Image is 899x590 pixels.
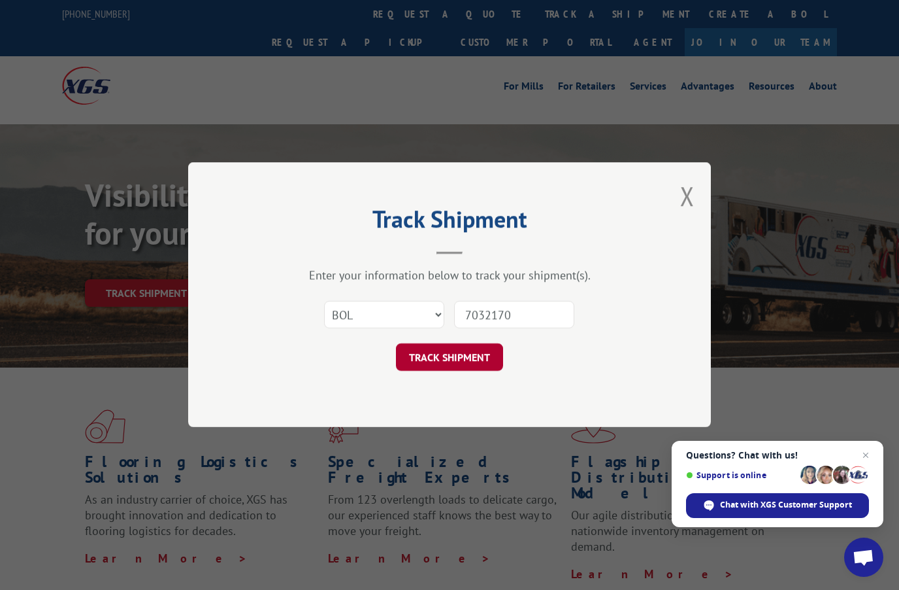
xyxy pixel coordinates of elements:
[454,302,574,329] input: Number(s)
[844,538,883,577] div: Open chat
[253,210,646,235] h2: Track Shipment
[720,499,852,511] span: Chat with XGS Customer Support
[253,268,646,283] div: Enter your information below to track your shipment(s).
[686,493,869,518] div: Chat with XGS Customer Support
[680,179,695,213] button: Close modal
[686,450,869,460] span: Questions? Chat with us!
[858,447,874,463] span: Close chat
[396,344,503,372] button: TRACK SHIPMENT
[686,470,796,480] span: Support is online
